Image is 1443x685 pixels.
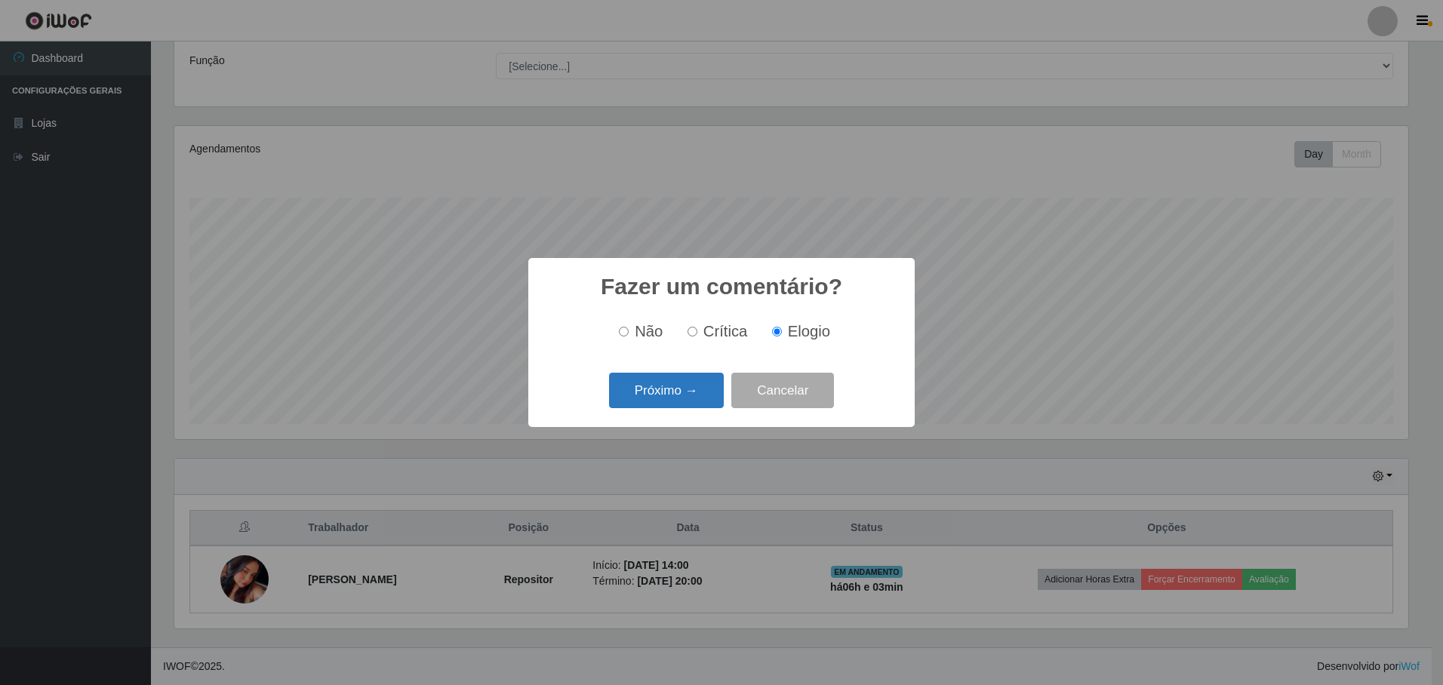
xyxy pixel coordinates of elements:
input: Não [619,327,629,336]
span: Elogio [788,323,830,339]
input: Crítica [688,327,697,336]
input: Elogio [772,327,782,336]
span: Não [635,323,663,339]
h2: Fazer um comentário? [601,273,842,300]
span: Crítica [703,323,748,339]
button: Próximo → [609,373,724,408]
button: Cancelar [731,373,834,408]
